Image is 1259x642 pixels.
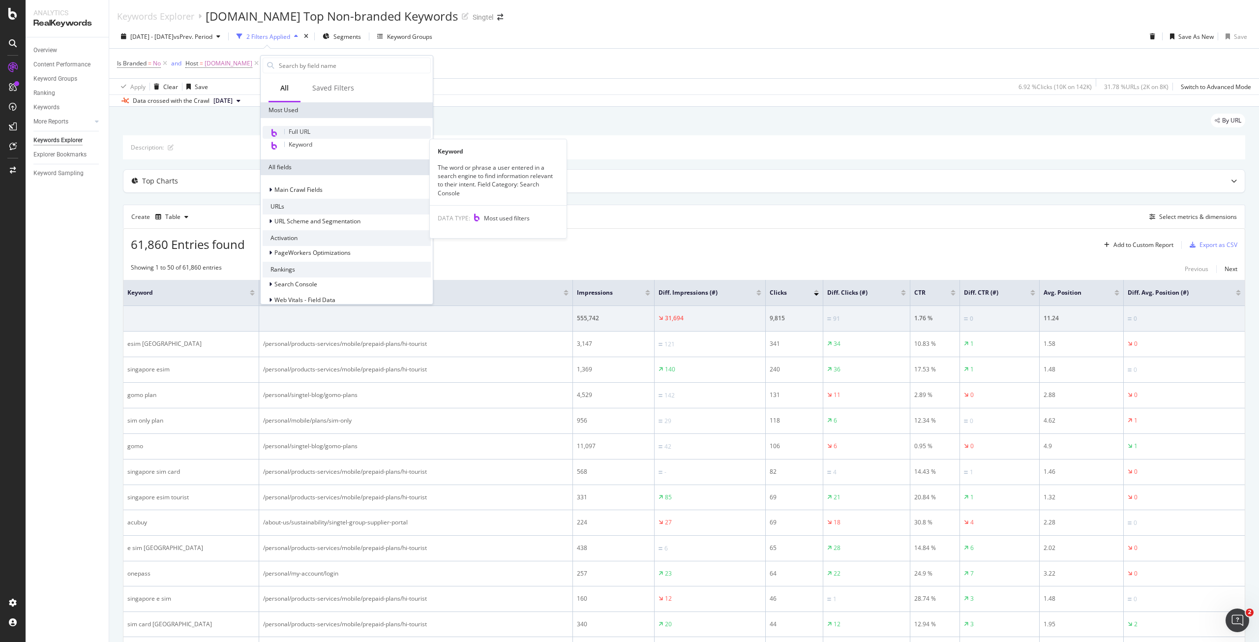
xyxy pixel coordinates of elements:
[263,199,431,214] div: URLs
[302,31,310,41] div: times
[195,83,208,91] div: Save
[263,518,569,527] div: /about-us/sustainability/singtel-group-supplier-portal
[1134,569,1138,578] div: 0
[770,467,819,476] div: 82
[914,594,956,603] div: 28.74 %
[130,32,174,41] span: [DATE] - [DATE]
[263,262,431,277] div: Rankings
[577,493,650,502] div: 331
[833,314,840,323] div: 91
[263,230,431,246] div: Activation
[914,493,956,502] div: 20.84 %
[1128,521,1132,524] img: Equal
[33,88,102,98] a: Ranking
[577,339,650,348] div: 3,147
[127,391,255,399] div: gomo plan
[1222,29,1247,44] button: Save
[664,417,671,426] div: 29
[914,569,956,578] div: 24.9 %
[387,32,432,41] div: Keyword Groups
[914,442,956,451] div: 0.95 %
[577,391,650,399] div: 4,529
[1044,569,1119,578] div: 3.22
[263,594,569,603] div: /personal/products-services/mobile/prepaid-plans/hi-tourist
[664,391,675,400] div: 142
[659,288,742,297] span: Diff. Impressions (#)
[280,83,289,93] div: All
[131,143,164,152] div: Description:
[33,117,68,127] div: More Reports
[834,569,840,578] div: 22
[577,569,650,578] div: 257
[1134,416,1138,425] div: 1
[665,493,672,502] div: 85
[834,416,837,425] div: 6
[233,29,302,44] button: 2 Filters Applied
[263,620,569,629] div: /personal/products-services/mobile/prepaid-plans/hi-tourist
[33,88,55,98] div: Ranking
[148,59,151,67] span: =
[278,58,430,73] input: Search by field name
[33,135,83,146] div: Keywords Explorer
[1044,416,1119,425] div: 4.62
[33,45,102,56] a: Overview
[1134,442,1138,451] div: 1
[274,296,335,304] span: Web Vitals - Field Data
[664,442,671,451] div: 42
[127,569,255,578] div: onepass
[1177,79,1251,94] button: Switch to Advanced Mode
[770,518,819,527] div: 69
[659,343,662,346] img: Equal
[1128,317,1132,320] img: Equal
[117,29,224,44] button: [DATE] - [DATE]vsPrev. Period
[33,102,60,113] div: Keywords
[970,518,974,527] div: 4
[834,365,840,374] div: 36
[1044,442,1119,451] div: 4.9
[274,248,351,257] span: PageWorkers Optimizations
[117,11,194,22] a: Keywords Explorer
[1134,366,1137,374] div: 0
[577,442,650,451] div: 11,097
[165,214,180,220] div: Table
[1134,544,1138,552] div: 0
[182,79,208,94] button: Save
[174,32,212,41] span: vs Prev. Period
[153,57,161,70] span: No
[914,467,956,476] div: 14.43 %
[430,147,567,155] div: Keyword
[770,314,819,323] div: 9,815
[833,595,837,604] div: 1
[1044,339,1119,348] div: 1.58
[274,185,323,194] span: Main Crawl Fields
[664,544,668,553] div: 6
[131,209,192,225] div: Create
[1181,83,1251,91] div: Switch to Advanced Mode
[438,214,470,222] span: DATA TYPE:
[970,339,974,348] div: 1
[1134,519,1137,527] div: 0
[577,544,650,552] div: 438
[1019,83,1092,91] div: 6.92 % Clicks ( 10K on 142K )
[163,83,178,91] div: Clear
[1044,467,1119,476] div: 1.46
[770,569,819,578] div: 64
[970,544,974,552] div: 6
[33,18,101,29] div: RealKeywords
[1225,265,1237,273] div: Next
[263,391,569,399] div: /personal/singtel-blog/gomo-plans
[1166,29,1214,44] button: Save As New
[127,442,255,451] div: gomo
[1234,32,1247,41] div: Save
[33,168,102,179] a: Keyword Sampling
[659,445,662,448] img: Equal
[970,417,973,426] div: 0
[263,339,569,348] div: /personal/products-services/mobile/prepaid-plans/hi-tourist
[33,45,57,56] div: Overview
[970,620,974,629] div: 3
[1134,339,1138,348] div: 0
[1178,32,1214,41] div: Save As New
[1044,620,1119,629] div: 1.95
[246,32,290,41] div: 2 Filters Applied
[473,12,493,22] div: Singtel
